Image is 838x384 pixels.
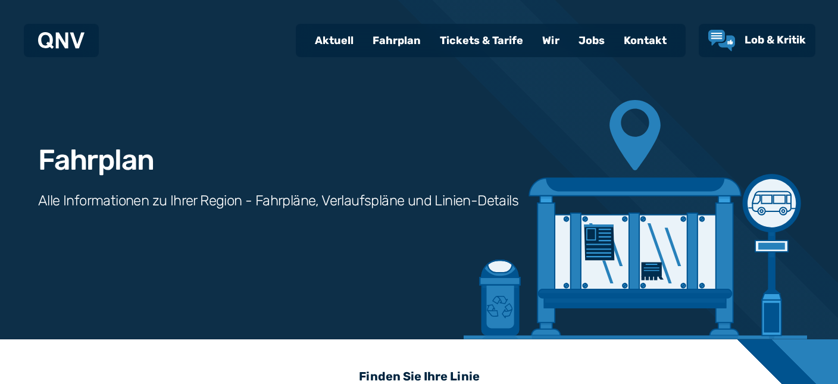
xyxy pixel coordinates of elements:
span: Lob & Kritik [745,33,806,46]
a: Aktuell [305,25,363,56]
a: Fahrplan [363,25,430,56]
a: QNV Logo [38,29,85,52]
img: QNV Logo [38,32,85,49]
h3: Alle Informationen zu Ihrer Region - Fahrpläne, Verlaufspläne und Linien-Details [38,191,518,210]
h1: Fahrplan [38,146,154,174]
a: Kontakt [614,25,676,56]
a: Lob & Kritik [708,30,806,51]
a: Wir [533,25,569,56]
a: Tickets & Tarife [430,25,533,56]
a: Jobs [569,25,614,56]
